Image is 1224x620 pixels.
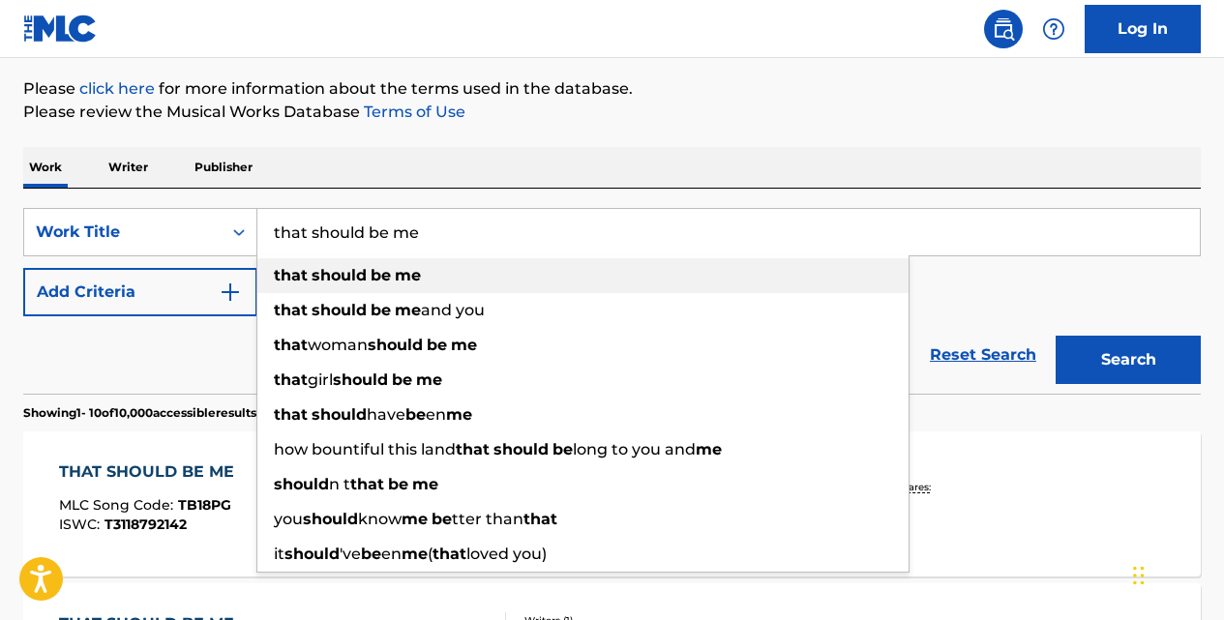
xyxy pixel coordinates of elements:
span: n t [329,475,350,493]
strong: be [361,545,381,563]
div: Work Title [36,221,210,244]
span: en [381,545,402,563]
iframe: Chat Widget [1127,527,1224,620]
strong: that [274,405,308,424]
a: Log In [1085,5,1201,53]
strong: be [388,475,408,493]
div: THAT SHOULD BE ME [59,460,244,484]
strong: be [432,510,452,528]
strong: that [433,545,466,563]
span: it [274,545,284,563]
span: have [367,405,405,424]
p: Writer [103,147,154,188]
strong: be [552,440,573,458]
img: help [1042,17,1065,41]
span: tter than [452,510,523,528]
strong: me [412,475,438,493]
strong: that [523,510,557,528]
strong: should [368,336,423,354]
strong: should [312,301,367,319]
strong: me [696,440,722,458]
p: Publisher [189,147,258,188]
span: know [358,510,402,528]
strong: be [371,266,391,284]
a: Terms of Use [360,103,465,121]
p: Work [23,147,68,188]
strong: that [274,336,308,354]
a: Reset Search [920,334,1046,376]
strong: me [446,405,472,424]
strong: me [402,510,428,528]
strong: should [493,440,549,458]
span: T3118792142 [104,516,187,533]
strong: me [451,336,477,354]
a: THAT SHOULD BE MEMLC Song Code:TB18PGISWC:T3118792142Writers (2)[PERSON_NAME] [PERSON_NAME] [PERS... [23,431,1201,576]
p: Showing 1 - 10 of 10,000 accessible results (Total 1,387,508 ) [23,404,349,422]
strong: me [395,266,421,284]
strong: should [274,475,329,493]
a: Public Search [984,10,1023,48]
div: Help [1034,10,1073,48]
strong: should [312,405,367,424]
p: Please for more information about the terms used in the database. [23,77,1201,101]
strong: should [312,266,367,284]
img: MLC Logo [23,15,98,43]
strong: be [392,370,412,389]
strong: that [274,301,308,319]
span: girl [308,370,333,389]
button: Add Criteria [23,268,257,316]
span: 've [340,545,361,563]
strong: me [416,370,442,389]
strong: me [395,301,421,319]
form: Search Form [23,208,1201,394]
span: MLC Song Code : [59,496,178,514]
strong: that [350,475,384,493]
strong: that [274,266,308,284]
img: 9d2ae6d4665cec9f34b9.svg [219,280,242,304]
strong: should [333,370,388,389]
strong: be [427,336,447,354]
span: en [426,405,446,424]
strong: be [371,301,391,319]
strong: be [405,405,426,424]
span: long to you and [573,440,696,458]
button: Search [1056,336,1201,384]
strong: should [303,510,358,528]
img: search [992,17,1015,41]
span: loved you) [466,545,547,563]
span: ( [428,545,433,563]
strong: that [456,440,490,458]
span: how bountiful this land [274,440,456,458]
span: ISWC : [59,516,104,533]
a: click here [79,79,155,98]
span: TB18PG [178,496,231,514]
p: Please review the Musical Works Database [23,101,1201,124]
strong: that [274,370,308,389]
span: and you [421,301,485,319]
span: woman [308,336,368,354]
strong: me [402,545,428,563]
span: you [274,510,303,528]
div: Drag [1133,546,1145,605]
strong: should [284,545,340,563]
